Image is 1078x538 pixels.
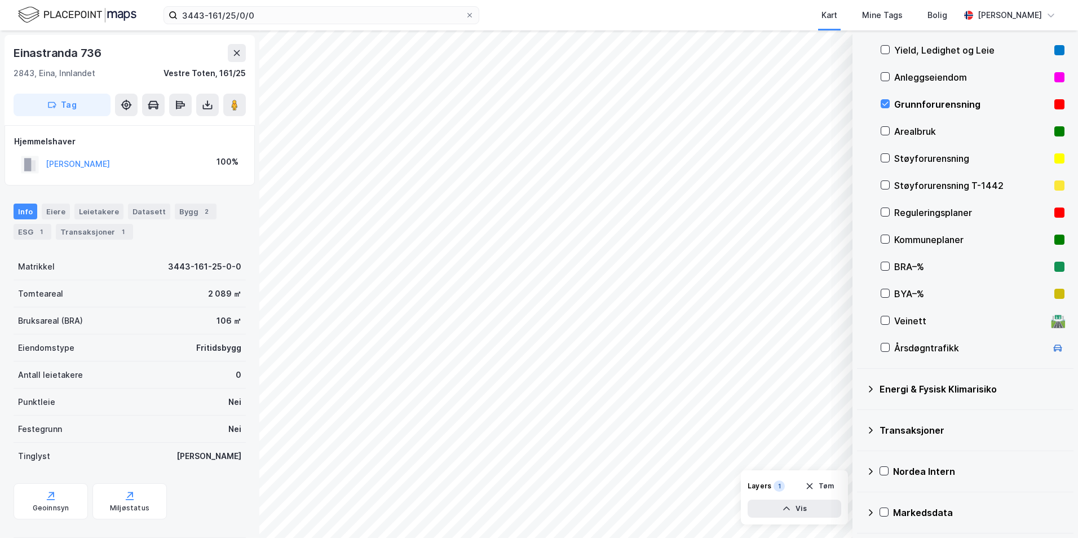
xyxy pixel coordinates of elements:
div: Energi & Fysisk Klimarisiko [880,382,1064,396]
div: Veinett [894,314,1046,328]
div: Eiendomstype [18,341,74,355]
div: Nei [228,422,241,436]
div: 106 ㎡ [217,314,241,328]
iframe: Chat Widget [1022,484,1078,538]
div: Støyforurensning T-1442 [894,179,1050,192]
div: 2 [201,206,212,217]
div: Reguleringsplaner [894,206,1050,219]
div: Punktleie [18,395,55,409]
div: Datasett [128,204,170,219]
div: Yield, Ledighet og Leie [894,43,1050,57]
div: Årsdøgntrafikk [894,341,1046,355]
div: 2843, Eina, Innlandet [14,67,95,80]
div: 1 [117,226,129,237]
div: Bygg [175,204,217,219]
div: Arealbruk [894,125,1050,138]
div: Bolig [927,8,947,22]
div: Støyforurensning [894,152,1050,165]
img: logo.f888ab2527a4732fd821a326f86c7f29.svg [18,5,136,25]
div: Transaksjoner [56,224,133,240]
div: Eiere [42,204,70,219]
button: Tag [14,94,111,116]
div: Fritidsbygg [196,341,241,355]
div: ESG [14,224,51,240]
div: Info [14,204,37,219]
div: Transaksjoner [880,424,1064,437]
div: [PERSON_NAME] [978,8,1042,22]
div: 🛣️ [1050,314,1066,328]
div: Hjemmelshaver [14,135,245,148]
div: Mine Tags [862,8,903,22]
div: Geoinnsyn [33,504,69,513]
div: Bruksareal (BRA) [18,314,83,328]
div: Matrikkel [18,260,55,274]
div: Leietakere [74,204,123,219]
div: 2 089 ㎡ [208,287,241,301]
div: Nei [228,395,241,409]
div: Vestre Toten, 161/25 [164,67,246,80]
div: Tinglyst [18,449,50,463]
div: Grunnforurensning [894,98,1050,111]
div: BYA–% [894,287,1050,301]
div: [PERSON_NAME] [176,449,241,463]
div: BRA–% [894,260,1050,274]
div: Festegrunn [18,422,62,436]
div: Miljøstatus [110,504,149,513]
div: 100% [217,155,238,169]
div: 1 [36,226,47,237]
div: Anleggseiendom [894,70,1050,84]
input: Søk på adresse, matrikkel, gårdeiere, leietakere eller personer [178,7,465,24]
button: Vis [748,500,841,518]
div: Layers [748,482,771,491]
div: 1 [774,480,785,492]
div: 0 [236,368,241,382]
div: Tomteareal [18,287,63,301]
div: Kommuneplaner [894,233,1050,246]
div: Markedsdata [893,506,1064,519]
div: 3443-161-25-0-0 [168,260,241,274]
button: Tøm [798,477,841,495]
div: Nordea Intern [893,465,1064,478]
div: Kart [821,8,837,22]
div: Antall leietakere [18,368,83,382]
div: Einastranda 736 [14,44,104,62]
